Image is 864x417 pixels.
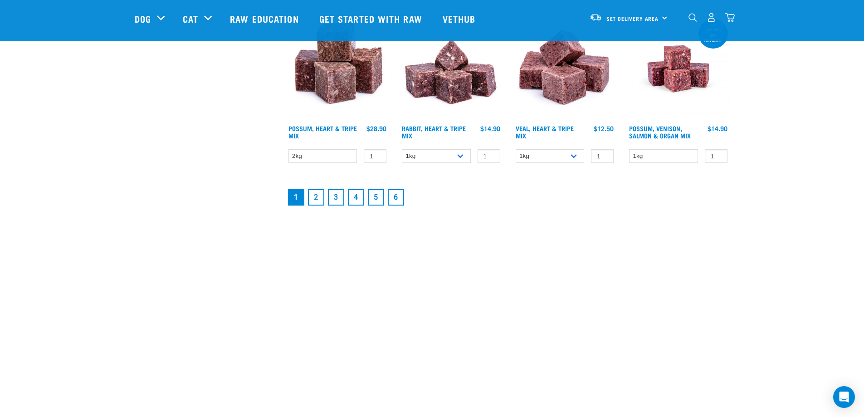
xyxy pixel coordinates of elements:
a: Goto page 4 [348,189,364,206]
img: Cubes [513,17,616,120]
img: user.png [707,13,716,22]
a: Goto page 2 [308,189,324,206]
div: $14.90 [480,125,500,132]
div: $12.50 [594,125,614,132]
a: Raw Education [221,0,310,37]
a: Veal, Heart & Tripe Mix [516,127,574,137]
a: Possum, Venison, Salmon & Organ Mix [629,127,691,137]
img: Possum Venison Salmon Organ 1626 [627,17,730,120]
img: 1067 Possum Heart Tripe Mix 01 [286,17,389,120]
a: Goto page 6 [388,189,404,206]
img: home-icon-1@2x.png [688,13,697,22]
img: 1175 Rabbit Heart Tripe Mix 01 [400,17,503,120]
span: Set Delivery Area [606,17,659,20]
img: van-moving.png [590,13,602,21]
div: $28.90 [366,125,386,132]
div: Open Intercom Messenger [833,386,855,408]
a: Get started with Raw [310,0,434,37]
a: Vethub [434,0,487,37]
input: 1 [705,149,727,163]
a: Dog [135,12,151,25]
div: $14.90 [708,125,727,132]
a: Possum, Heart & Tripe Mix [288,127,357,137]
a: Goto page 3 [328,189,344,206]
a: Page 1 [288,189,304,206]
input: 1 [364,149,386,163]
a: Rabbit, Heart & Tripe Mix [402,127,466,137]
input: 1 [478,149,500,163]
img: home-icon@2x.png [725,13,735,22]
nav: pagination [286,187,730,207]
a: Goto page 5 [368,189,384,206]
input: 1 [591,149,614,163]
a: Cat [183,12,198,25]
